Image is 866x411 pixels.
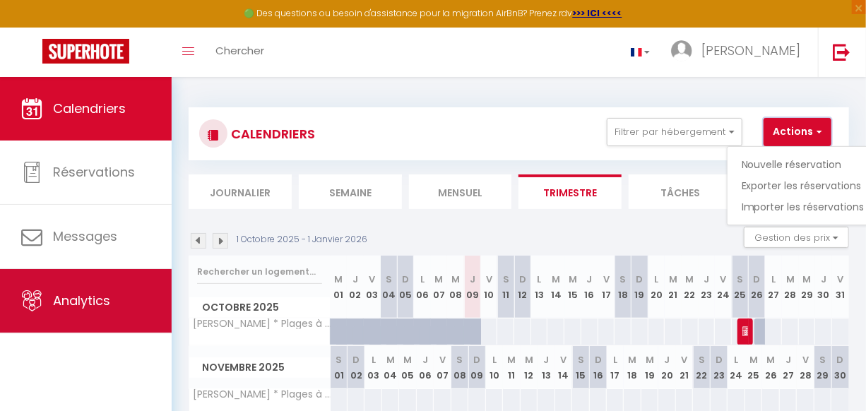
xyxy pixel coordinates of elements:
[624,346,641,389] th: 18
[334,273,343,286] abbr: M
[598,256,615,318] th: 17
[715,256,732,318] th: 24
[420,273,425,286] abbr: L
[815,256,832,318] th: 30
[492,353,497,367] abbr: L
[613,353,617,367] abbr: L
[573,7,622,19] a: >>> ICI <<<<
[797,346,814,389] th: 28
[369,273,375,286] abbr: V
[386,353,395,367] abbr: M
[414,256,431,318] th: 06
[486,273,492,286] abbr: V
[538,346,554,389] th: 13
[215,43,264,58] span: Chercher
[814,346,831,389] th: 29
[538,273,542,286] abbr: L
[607,118,742,146] button: Filtrer par hébergement
[762,346,779,389] th: 26
[771,273,776,286] abbr: L
[764,118,831,146] button: Actions
[766,353,775,367] abbr: M
[654,273,658,286] abbr: L
[780,346,797,389] th: 27
[646,353,654,367] abbr: M
[831,346,849,389] th: 30
[434,346,451,389] th: 07
[631,256,648,318] th: 19
[648,256,665,318] th: 20
[53,227,117,245] span: Messages
[785,353,791,367] abbr: J
[590,346,607,389] th: 16
[53,100,126,117] span: Calendriers
[838,273,844,286] abbr: V
[543,353,549,367] abbr: J
[197,259,322,285] input: Rechercher un logement...
[686,273,694,286] abbr: M
[782,256,799,318] th: 28
[497,256,514,318] th: 11
[417,346,434,389] th: 06
[742,175,865,196] a: Exporter les réservations
[53,163,135,181] span: Réservations
[615,256,631,318] th: 18
[331,346,348,389] th: 01
[704,273,709,286] abbr: J
[620,273,627,286] abbr: S
[744,227,849,248] button: Gestion des prix
[564,256,581,318] th: 15
[331,256,348,318] th: 01
[402,273,409,286] abbr: D
[348,346,364,389] th: 02
[603,273,610,286] abbr: V
[641,346,658,389] th: 19
[382,346,399,389] th: 04
[439,353,446,367] abbr: V
[701,42,800,59] span: [PERSON_NAME]
[671,40,692,61] img: ...
[422,353,428,367] abbr: J
[578,353,584,367] abbr: S
[518,174,622,209] li: Trimestre
[745,346,762,389] th: 25
[720,273,727,286] abbr: V
[819,353,826,367] abbr: S
[464,256,481,318] th: 09
[227,118,315,150] h3: CALENDRIERS
[636,273,643,286] abbr: D
[503,346,520,389] th: 11
[587,273,593,286] abbr: J
[431,256,448,318] th: 07
[189,357,330,378] span: Novembre 2025
[347,256,364,318] th: 02
[735,353,739,367] abbr: L
[754,273,761,286] abbr: D
[434,273,443,286] abbr: M
[547,256,564,318] th: 14
[364,256,381,318] th: 03
[503,273,509,286] abbr: S
[732,256,749,318] th: 25
[519,273,526,286] abbr: D
[352,273,358,286] abbr: J
[669,273,677,286] abbr: M
[481,256,498,318] th: 10
[665,256,682,318] th: 21
[507,353,516,367] abbr: M
[629,353,637,367] abbr: M
[514,256,531,318] th: 12
[607,346,624,389] th: 17
[799,256,816,318] th: 29
[486,346,503,389] th: 10
[399,346,416,389] th: 05
[699,256,716,318] th: 23
[803,273,812,286] abbr: M
[521,346,538,389] th: 12
[381,256,398,318] th: 04
[470,273,475,286] abbr: J
[189,297,330,318] span: Octobre 2025
[737,273,743,286] abbr: S
[629,174,732,209] li: Tâches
